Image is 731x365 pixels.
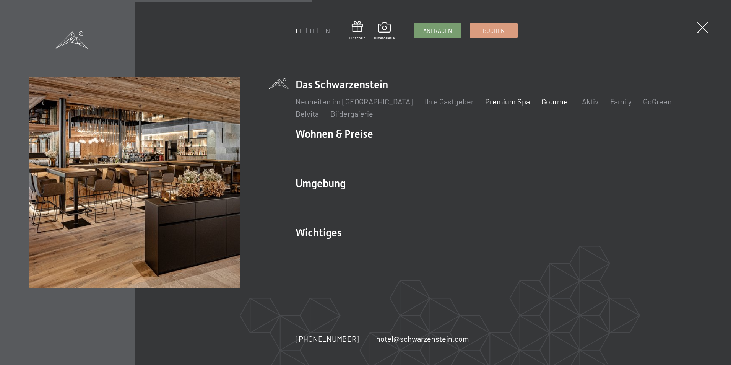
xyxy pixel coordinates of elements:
[643,97,672,106] a: GoGreen
[483,27,505,35] span: Buchen
[296,333,359,344] a: [PHONE_NUMBER]
[425,97,474,106] a: Ihre Gastgeber
[414,23,461,38] a: Anfragen
[610,97,632,106] a: Family
[541,97,570,106] a: Gourmet
[296,97,413,106] a: Neuheiten im [GEOGRAPHIC_DATA]
[485,97,530,106] a: Premium Spa
[310,26,315,35] a: IT
[330,109,373,118] a: Bildergalerie
[470,23,517,38] a: Buchen
[321,26,330,35] a: EN
[296,109,319,118] a: Belvita
[296,26,304,35] a: DE
[374,35,395,41] span: Bildergalerie
[374,22,395,41] a: Bildergalerie
[349,35,365,41] span: Gutschein
[423,27,452,35] span: Anfragen
[376,333,469,344] a: hotel@schwarzenstein.com
[582,97,599,106] a: Aktiv
[296,334,359,343] span: [PHONE_NUMBER]
[349,21,365,41] a: Gutschein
